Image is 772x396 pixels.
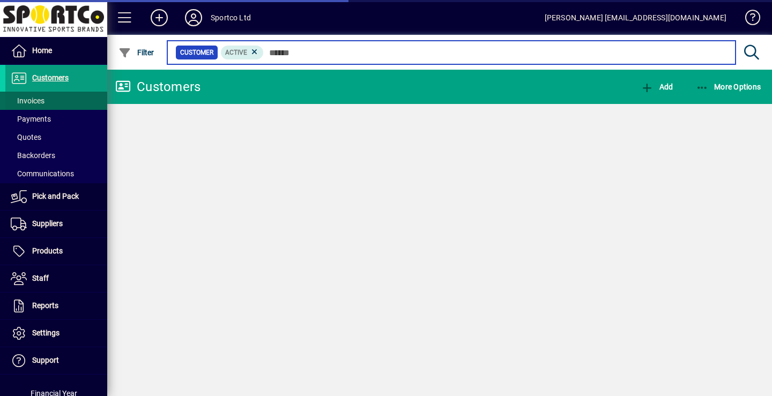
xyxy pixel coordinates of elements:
a: Staff [5,265,107,292]
a: Support [5,347,107,374]
a: Invoices [5,92,107,110]
span: Add [641,83,673,91]
button: Filter [116,43,157,62]
a: Backorders [5,146,107,165]
a: Home [5,38,107,64]
a: Reports [5,293,107,319]
span: Suppliers [32,219,63,228]
button: Add [638,77,675,96]
div: [PERSON_NAME] [EMAIL_ADDRESS][DOMAIN_NAME] [545,9,726,26]
span: Invoices [11,96,44,105]
span: Customer [180,47,213,58]
span: Home [32,46,52,55]
a: Communications [5,165,107,183]
span: Products [32,246,63,255]
button: Profile [176,8,211,27]
a: Quotes [5,128,107,146]
button: Add [142,8,176,27]
a: Settings [5,320,107,347]
a: Products [5,238,107,265]
button: More Options [693,77,764,96]
span: Settings [32,328,60,337]
span: More Options [696,83,761,91]
a: Suppliers [5,211,107,237]
span: Customers [32,73,69,82]
div: Customers [115,78,201,95]
span: Active [225,49,247,56]
span: Quotes [11,133,41,141]
span: Filter [118,48,154,57]
span: Staff [32,274,49,282]
span: Reports [32,301,58,310]
span: Backorders [11,151,55,160]
span: Payments [11,115,51,123]
div: Sportco Ltd [211,9,251,26]
a: Payments [5,110,107,128]
span: Support [32,356,59,364]
span: Pick and Pack [32,192,79,200]
a: Pick and Pack [5,183,107,210]
a: Knowledge Base [737,2,759,37]
mat-chip: Activation Status: Active [221,46,264,59]
span: Communications [11,169,74,178]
